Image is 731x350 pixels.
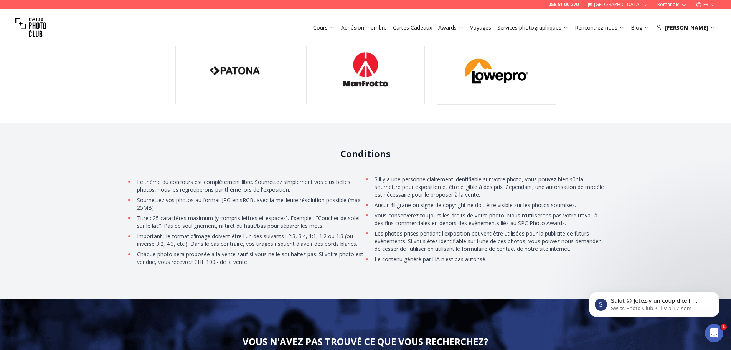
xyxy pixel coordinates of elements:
button: Services photographiques [494,22,572,33]
img: Lowepro [437,38,555,104]
button: Voyages [467,22,494,33]
iframe: Intercom live chat [705,324,723,342]
button: Cartes Cadeaux [390,22,435,33]
li: S'il y a une personne clairement identifiable sur votre photo, vous pouvez bien sûr la soumettre ... [373,176,605,199]
div: [PERSON_NAME] [656,24,716,32]
button: Rencontrez-nous [572,22,628,33]
li: Le thème du concours est complètement libre. Soumettez simplement vos plus belles photos, nous le... [135,178,367,194]
a: Adhésion membre [341,24,387,32]
a: Rencontrez-nous [575,24,625,32]
li: Aucun filigrane ou signe de copyright ne doit être visible sur les photos soumises. [373,201,605,209]
img: Patona [176,38,294,104]
li: Vous conserverez toujours les droits de votre photo. Nous n'utiliserons pas votre travail à des f... [373,212,605,227]
span: 1 [721,324,727,330]
a: Awards [438,24,464,32]
img: Manfrotto [307,38,424,104]
button: Cours [310,22,338,33]
h2: VOUS N'AVEZ PAS TROUVÉ CE QUE VOUS RECHERCHEZ? [243,335,488,348]
a: Voyages [470,24,491,32]
img: Swiss photo club [15,12,46,43]
a: Blog [631,24,650,32]
button: Adhésion membre [338,22,390,33]
button: Awards [435,22,467,33]
li: Soumettez vos photos au format JPG en sRGB, avec la meilleure résolution possible (max 25MB) [135,196,367,212]
h2: Conditions [126,148,605,160]
button: Blog [628,22,653,33]
li: Le contenu généré par l'IA n'est pas autorisé. [373,255,605,263]
li: Important : le format d'image doivent être l'un des suivants : 2:3, 3:4, 1:1, 1:2 ou 1:3 (ou inve... [135,232,367,248]
li: Les photos prises pendant l'exposition peuvent être utilisées pour la publicité de futurs événeme... [373,230,605,253]
a: Cours [313,24,335,32]
a: Services photographiques [497,24,569,32]
li: Titre : 25 caractères maximum (y compris lettres et espaces). Exemple : "Coucher de soleil sur le... [135,214,367,230]
iframe: Intercom notifications message [578,275,731,329]
li: Chaque photo sera proposée à la vente sauf si vous ne le souhaitez pas. Si votre photo est vendue... [135,250,367,266]
a: 058 51 00 270 [548,2,579,8]
a: Cartes Cadeaux [393,24,432,32]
